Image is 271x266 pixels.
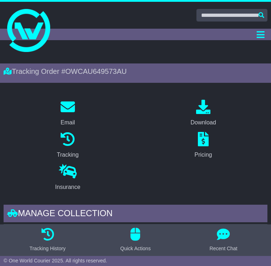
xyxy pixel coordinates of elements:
a: Insurance [51,162,85,194]
div: Pricing [195,151,212,159]
a: Download [186,97,220,129]
div: Tracking Order # [4,67,267,76]
span: OWCAU649573AU [65,67,127,75]
div: Download [190,118,216,127]
div: Manage collection [4,205,267,224]
div: Email [61,118,75,127]
div: Quick Actions [120,245,151,252]
button: Toggle navigation [253,29,267,40]
div: Insurance [55,183,80,191]
div: Tracking History [29,245,66,252]
button: Tracking History [25,228,70,252]
div: Recent Chat [209,245,237,252]
a: Tracking [52,129,84,162]
button: Quick Actions [116,228,155,252]
div: Tracking [57,151,79,159]
a: Pricing [190,129,217,162]
button: Recent Chat [205,228,242,252]
span: © One World Courier 2025. All rights reserved. [4,258,107,263]
a: Email [56,97,80,129]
